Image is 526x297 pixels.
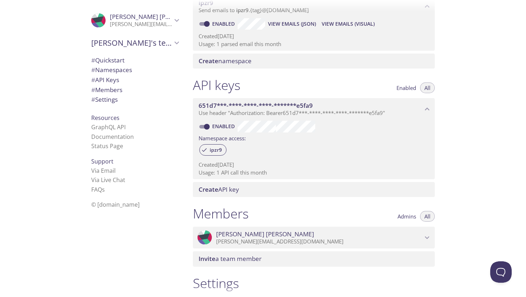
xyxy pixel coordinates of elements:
[110,12,208,21] span: [PERSON_NAME] [PERSON_NAME]
[91,86,122,94] span: Members
[91,66,95,74] span: #
[102,186,105,193] span: s
[420,82,435,93] button: All
[268,20,316,28] span: View Emails (JSON)
[91,176,125,184] a: Via Live Chat
[91,76,119,84] span: API Keys
[199,255,215,263] span: Invite
[86,95,184,105] div: Team Settings
[199,169,429,176] p: Usage: 1 API call this month
[211,20,238,27] a: Enabled
[86,65,184,75] div: Namespaces
[199,57,252,65] span: namespace
[91,157,113,165] span: Support
[420,211,435,222] button: All
[91,142,123,150] a: Status Page
[193,275,435,291] h1: Settings
[91,76,95,84] span: #
[91,56,125,64] span: Quickstart
[91,95,95,104] span: #
[193,182,435,197] div: Create API Key
[193,54,435,69] div: Create namespace
[91,133,134,141] a: Documentation
[199,185,239,193] span: API key
[205,147,226,153] span: ipzr9
[91,186,105,193] a: FAQ
[322,20,375,28] span: View Emails (Visual)
[392,82,420,93] button: Enabled
[91,201,140,208] span: © [DOMAIN_NAME]
[193,227,435,249] div: Taransh Chellani
[199,40,429,48] p: Usage: 1 parsed email this month
[193,251,435,266] div: Invite a team member
[110,21,172,28] p: [PERSON_NAME][EMAIL_ADDRESS][DOMAIN_NAME]
[86,9,184,32] div: Taransh Chellani
[199,255,262,263] span: a team member
[91,167,116,175] a: Via Email
[199,57,218,65] span: Create
[86,85,184,95] div: Members
[393,211,420,222] button: Admins
[199,144,227,156] div: ipzr9
[216,230,314,238] span: [PERSON_NAME] [PERSON_NAME]
[199,32,429,40] p: Created [DATE]
[86,34,184,52] div: Taransh's team
[319,18,378,30] button: View Emails (Visual)
[86,75,184,85] div: API Keys
[91,38,172,48] span: [PERSON_NAME]'s team
[91,114,120,122] span: Resources
[490,261,512,283] iframe: Help Scout Beacon - Open
[193,206,249,222] h1: Members
[265,18,319,30] button: View Emails (JSON)
[86,55,184,65] div: Quickstart
[91,123,126,131] a: GraphQL API
[211,123,238,130] a: Enabled
[193,77,240,93] h1: API keys
[91,86,95,94] span: #
[91,95,118,104] span: Settings
[199,185,218,193] span: Create
[199,161,429,168] p: Created [DATE]
[216,238,423,245] p: [PERSON_NAME][EMAIL_ADDRESS][DOMAIN_NAME]
[199,132,246,143] label: Namespace access:
[91,56,95,64] span: #
[91,66,132,74] span: Namespaces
